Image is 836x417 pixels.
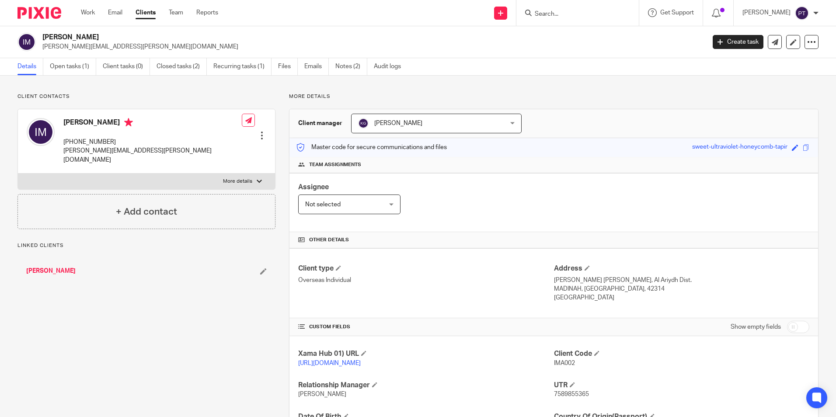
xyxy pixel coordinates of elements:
[17,58,43,75] a: Details
[17,93,275,100] p: Client contacts
[731,323,781,331] label: Show empty fields
[63,118,242,129] h4: [PERSON_NAME]
[554,391,589,397] span: 7589855365
[298,119,342,128] h3: Client manager
[289,93,819,100] p: More details
[63,146,242,164] p: [PERSON_NAME][EMAIL_ADDRESS][PERSON_NAME][DOMAIN_NAME]
[374,58,408,75] a: Audit logs
[108,8,122,17] a: Email
[42,33,568,42] h2: [PERSON_NAME]
[17,7,61,19] img: Pixie
[103,58,150,75] a: Client tasks (0)
[136,8,156,17] a: Clients
[157,58,207,75] a: Closed tasks (2)
[298,360,361,366] a: [URL][DOMAIN_NAME]
[81,8,95,17] a: Work
[213,58,272,75] a: Recurring tasks (1)
[26,267,76,275] a: [PERSON_NAME]
[196,8,218,17] a: Reports
[298,381,554,390] h4: Relationship Manager
[298,349,554,358] h4: Xama Hub 01) URL
[374,120,422,126] span: [PERSON_NAME]
[554,276,809,285] p: [PERSON_NAME] [PERSON_NAME], Al Ariydh Dist.
[298,323,554,330] h4: CUSTOM FIELDS
[298,391,346,397] span: [PERSON_NAME]
[296,143,447,152] p: Master code for secure communications and files
[278,58,298,75] a: Files
[17,242,275,249] p: Linked clients
[554,381,809,390] h4: UTR
[50,58,96,75] a: Open tasks (1)
[304,58,329,75] a: Emails
[713,35,763,49] a: Create task
[554,349,809,358] h4: Client Code
[124,118,133,127] i: Primary
[42,42,700,51] p: [PERSON_NAME][EMAIL_ADDRESS][PERSON_NAME][DOMAIN_NAME]
[223,178,252,185] p: More details
[27,118,55,146] img: svg%3E
[169,8,183,17] a: Team
[554,264,809,273] h4: Address
[660,10,694,16] span: Get Support
[298,276,554,285] p: Overseas Individual
[795,6,809,20] img: svg%3E
[692,142,787,153] div: sweet-ultraviolet-honeycomb-tapir
[309,236,349,243] span: Other details
[554,360,575,366] span: IMA002
[305,202,341,208] span: Not selected
[298,184,329,191] span: Assignee
[534,10,613,18] input: Search
[742,8,791,17] p: [PERSON_NAME]
[554,293,809,302] p: [GEOGRAPHIC_DATA]
[335,58,367,75] a: Notes (2)
[298,264,554,273] h4: Client type
[358,118,369,129] img: svg%3E
[17,33,36,51] img: svg%3E
[554,285,809,293] p: MADINAH, [GEOGRAPHIC_DATA], 42314
[116,205,177,219] h4: + Add contact
[309,161,361,168] span: Team assignments
[63,138,242,146] p: [PHONE_NUMBER]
